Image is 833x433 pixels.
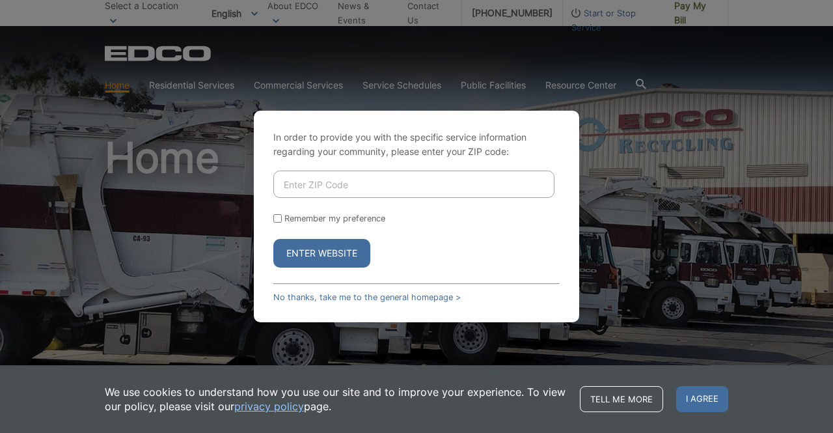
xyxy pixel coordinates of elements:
[273,239,370,268] button: Enter Website
[273,130,560,159] p: In order to provide you with the specific service information regarding your community, please en...
[234,399,304,413] a: privacy policy
[273,292,461,302] a: No thanks, take me to the general homepage >
[105,385,567,413] p: We use cookies to understand how you use our site and to improve your experience. To view our pol...
[676,386,728,412] span: I agree
[580,386,663,412] a: Tell me more
[284,214,385,223] label: Remember my preference
[273,171,554,198] input: Enter ZIP Code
